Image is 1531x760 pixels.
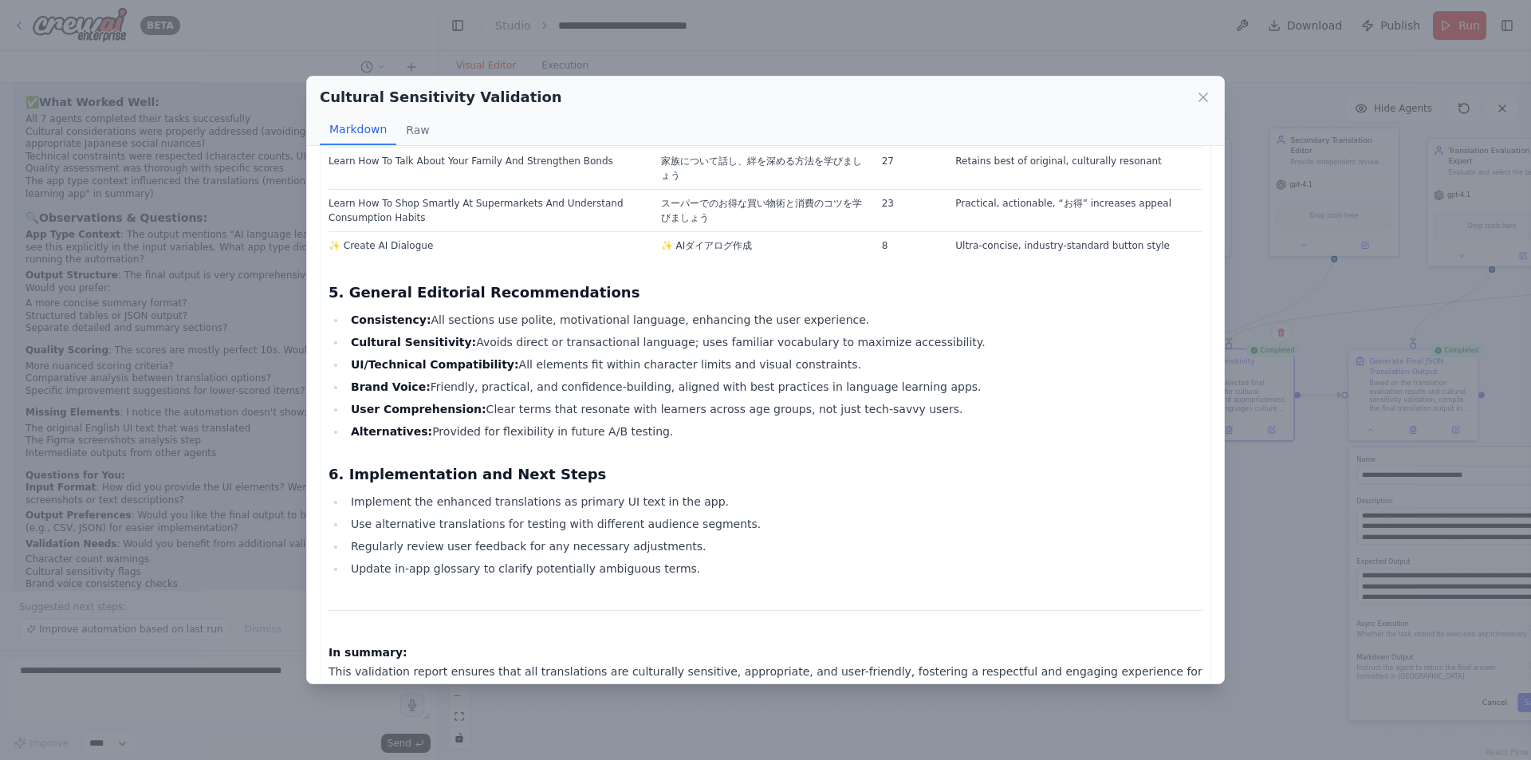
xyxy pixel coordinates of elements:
[946,190,1202,232] td: Practical, actionable, “お得” increases appeal
[329,463,1202,486] h3: 6. Implementation and Next Steps
[329,148,651,190] td: Learn How To Talk About Your Family And Strengthen Bonds
[946,232,1202,260] td: Ultra-concise, industry-standard button style
[329,232,651,260] td: ✨ Create AI Dialogue
[346,559,1202,578] li: Update in-app glossary to clarify potentially ambiguous terms.
[946,148,1202,190] td: Retains best of original, culturally resonant
[872,190,947,232] td: 23
[346,492,1202,511] li: Implement the enhanced translations as primary UI text in the app.
[351,313,431,326] strong: Consistency:
[651,232,872,260] td: ✨ AIダイアログ作成
[329,190,651,232] td: Learn How To Shop Smartly At Supermarkets And Understand Consumption Habits
[351,403,486,415] strong: User Comprehension:
[320,86,562,108] h2: Cultural Sensitivity Validation
[651,148,872,190] td: 家族について話し、絆を深める方法を学びましょう
[346,537,1202,556] li: Regularly review user feedback for any necessary adjustments.
[346,514,1202,534] li: Use alternative translations for testing with different audience segments.
[351,380,431,393] strong: Brand Voice:
[346,310,1202,329] li: All sections use polite, motivational language, enhancing the user experience.
[329,643,1202,719] p: This validation report ensures that all translations are culturally sensitive, appropriate, and u...
[329,282,1202,304] h3: 5. General Editorial Recommendations
[872,148,947,190] td: 27
[396,115,439,145] button: Raw
[872,232,947,260] td: 8
[351,336,476,348] strong: Cultural Sensitivity:
[346,400,1202,419] li: Clear terms that resonate with learners across age groups, not just tech-savvy users.
[651,190,872,232] td: スーパーでのお得な買い物術と消費のコツを学びましょう
[320,115,396,145] button: Markdown
[346,333,1202,352] li: Avoids direct or transactional language; uses familiar vocabulary to maximize accessibility.
[351,358,519,371] strong: UI/Technical Compatibility:
[346,355,1202,374] li: All elements fit within character limits and visual constraints.
[329,646,407,659] strong: In summary:
[346,377,1202,396] li: Friendly, practical, and confidence-building, aligned with best practices in language learning apps.
[351,425,432,438] strong: Alternatives:
[346,422,1202,441] li: Provided for flexibility in future A/B testing.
